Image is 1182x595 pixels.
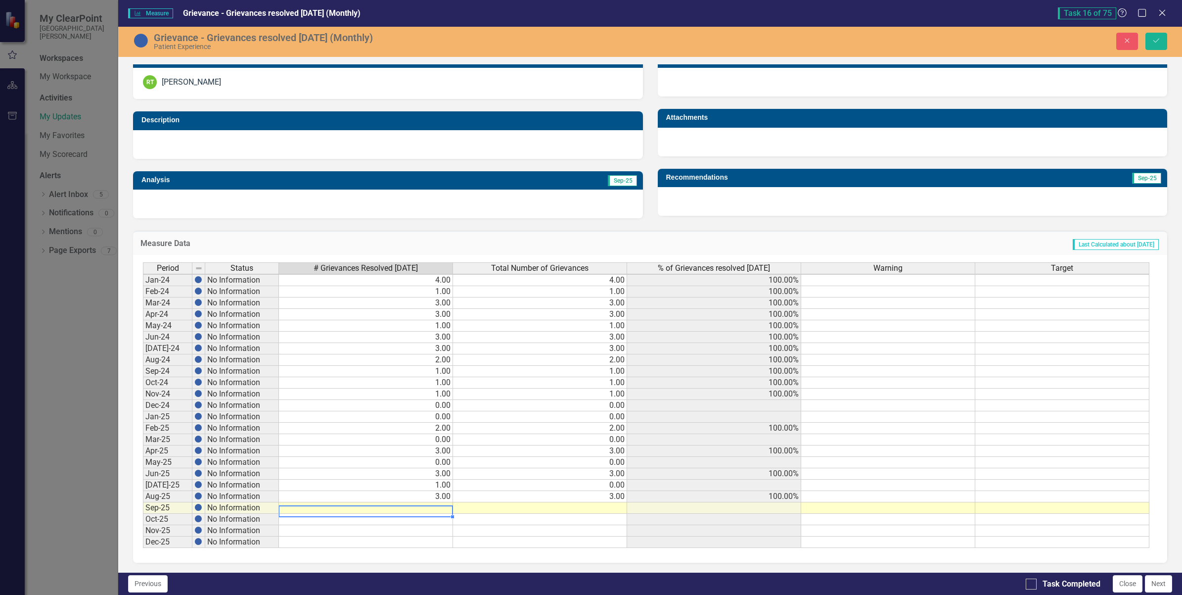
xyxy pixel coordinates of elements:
[194,515,202,523] img: BgCOk07PiH71IgAAAABJRU5ErkJggg==
[666,174,1000,181] h3: Recommendations
[205,320,279,332] td: No Information
[453,354,627,366] td: 2.00
[183,8,361,18] span: Grievance - Grievances resolved [DATE] (Monthly)
[143,537,192,548] td: Dec-25
[205,525,279,537] td: No Information
[143,366,192,377] td: Sep-24
[194,310,202,318] img: BgCOk07PiH71IgAAAABJRU5ErkJggg==
[143,400,192,411] td: Dec-24
[194,333,202,341] img: BgCOk07PiH71IgAAAABJRU5ErkJggg==
[194,298,202,306] img: BgCOk07PiH71IgAAAABJRU5ErkJggg==
[143,491,192,502] td: Aug-25
[143,514,192,525] td: Oct-25
[279,332,453,343] td: 3.00
[195,264,203,272] img: 8DAGhfEEPCf229AAAAAElFTkSuQmCC
[205,480,279,491] td: No Information
[143,411,192,423] td: Jan-25
[194,469,202,477] img: BgCOk07PiH71IgAAAABJRU5ErkJggg==
[279,366,453,377] td: 1.00
[194,344,202,352] img: BgCOk07PiH71IgAAAABJRU5ErkJggg==
[279,389,453,400] td: 1.00
[453,446,627,457] td: 3.00
[1073,239,1159,250] span: Last Calculated about [DATE]
[205,502,279,514] td: No Information
[194,276,202,284] img: BgCOk07PiH71IgAAAABJRU5ErkJggg==
[143,75,157,89] div: RT
[128,8,173,18] span: Measure
[627,468,801,480] td: 100.00%
[194,538,202,545] img: BgCOk07PiH71IgAAAABJRU5ErkJggg==
[279,480,453,491] td: 1.00
[453,343,627,354] td: 3.00
[205,491,279,502] td: No Information
[658,264,770,273] span: % of Grievances resolved [DATE]
[194,412,202,420] img: BgCOk07PiH71IgAAAABJRU5ErkJggg==
[143,434,192,446] td: Mar-25
[279,491,453,502] td: 3.00
[140,239,512,248] h3: Measure Data
[627,286,801,297] td: 100.00%
[1132,173,1161,184] span: Sep-25
[143,423,192,434] td: Feb-25
[627,423,801,434] td: 100.00%
[279,343,453,354] td: 3.00
[453,309,627,320] td: 3.00
[279,468,453,480] td: 3.00
[205,343,279,354] td: No Information
[627,377,801,389] td: 100.00%
[627,274,801,286] td: 100.00%
[194,321,202,329] img: BgCOk07PiH71IgAAAABJRU5ErkJggg==
[627,446,801,457] td: 100.00%
[1113,575,1142,593] button: Close
[143,343,192,354] td: [DATE]-24
[608,175,637,186] span: Sep-25
[627,354,801,366] td: 100.00%
[453,468,627,480] td: 3.00
[627,320,801,332] td: 100.00%
[205,457,279,468] td: No Information
[279,297,453,309] td: 3.00
[205,423,279,434] td: No Information
[279,320,453,332] td: 1.00
[141,176,382,184] h3: Analysis
[627,389,801,400] td: 100.00%
[491,264,589,273] span: Total Number of Grievances
[1145,575,1172,593] button: Next
[205,411,279,423] td: No Information
[453,366,627,377] td: 1.00
[279,309,453,320] td: 3.00
[1043,579,1100,590] div: Task Completed
[453,274,627,286] td: 4.00
[627,491,801,502] td: 100.00%
[143,446,192,457] td: Apr-25
[627,366,801,377] td: 100.00%
[205,377,279,389] td: No Information
[143,377,192,389] td: Oct-24
[205,468,279,480] td: No Information
[453,320,627,332] td: 1.00
[1051,264,1073,273] span: Target
[205,537,279,548] td: No Information
[453,389,627,400] td: 1.00
[205,446,279,457] td: No Information
[143,286,192,297] td: Feb-24
[453,411,627,423] td: 0.00
[194,367,202,375] img: BgCOk07PiH71IgAAAABJRU5ErkJggg==
[205,274,279,286] td: No Information
[143,354,192,366] td: Aug-24
[194,287,202,295] img: BgCOk07PiH71IgAAAABJRU5ErkJggg==
[453,377,627,389] td: 1.00
[194,458,202,466] img: BgCOk07PiH71IgAAAABJRU5ErkJggg==
[143,457,192,468] td: May-25
[143,320,192,332] td: May-24
[205,286,279,297] td: No Information
[453,480,627,491] td: 0.00
[453,400,627,411] td: 0.00
[194,390,202,397] img: BgCOk07PiH71IgAAAABJRU5ErkJggg==
[143,274,192,286] td: Jan-24
[205,389,279,400] td: No Information
[194,503,202,511] img: BgCOk07PiH71IgAAAABJRU5ErkJggg==
[453,434,627,446] td: 0.00
[205,354,279,366] td: No Information
[194,526,202,534] img: BgCOk07PiH71IgAAAABJRU5ErkJggg==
